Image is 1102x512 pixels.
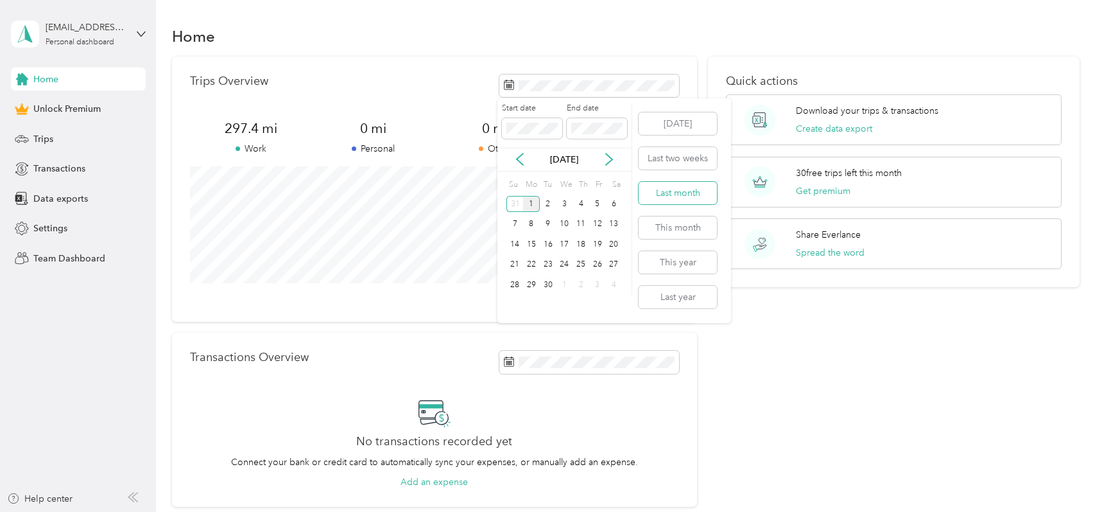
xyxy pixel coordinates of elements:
[589,196,606,212] div: 5
[796,228,861,242] p: Share Everlance
[435,119,557,137] span: 0 mi
[573,236,589,252] div: 18
[540,257,556,273] div: 23
[639,182,717,204] button: Last month
[172,30,215,43] h1: Home
[506,257,523,273] div: 21
[46,21,126,34] div: [EMAIL_ADDRESS][DOMAIN_NAME]
[523,196,540,212] div: 1
[606,257,623,273] div: 27
[639,147,717,170] button: Last two weeks
[556,257,573,273] div: 24
[573,277,589,293] div: 2
[606,277,623,293] div: 4
[33,73,58,86] span: Home
[796,122,872,136] button: Create data export
[556,196,573,212] div: 3
[523,277,540,293] div: 29
[231,455,638,469] p: Connect your bank or credit card to automatically sync your expenses, or manually add an expense.
[33,192,88,206] span: Data exports
[537,153,591,166] p: [DATE]
[33,252,105,265] span: Team Dashboard
[589,236,606,252] div: 19
[556,277,573,293] div: 1
[606,236,623,252] div: 20
[7,492,73,506] button: Help center
[556,236,573,252] div: 17
[796,166,902,180] p: 30 free trips left this month
[523,236,540,252] div: 15
[726,75,1062,88] p: Quick actions
[33,132,53,146] span: Trips
[573,216,589,233] div: 11
[506,236,523,252] div: 14
[190,119,313,137] span: 297.4 mi
[540,196,556,212] div: 2
[540,236,556,252] div: 16
[506,196,523,212] div: 31
[796,246,865,260] button: Spread the word
[506,176,519,194] div: Su
[312,119,435,137] span: 0 mi
[190,142,313,155] p: Work
[610,176,623,194] div: Sa
[573,196,589,212] div: 4
[523,176,537,194] div: Mo
[190,351,309,364] p: Transactions Overview
[435,142,557,155] p: Other
[594,176,606,194] div: Fr
[312,142,435,155] p: Personal
[1030,440,1102,512] iframe: Everlance-gr Chat Button Frame
[573,257,589,273] div: 25
[400,475,468,489] button: Add an expense
[190,75,268,88] p: Trips Overview
[589,277,606,293] div: 3
[606,216,623,233] div: 13
[639,216,717,239] button: This month
[523,216,540,233] div: 8
[639,286,717,308] button: Last year
[540,216,556,233] div: 9
[567,103,627,114] label: End date
[639,112,717,135] button: [DATE]
[506,216,523,233] div: 7
[540,277,556,293] div: 30
[606,196,623,212] div: 6
[506,277,523,293] div: 28
[796,184,850,198] button: Get premium
[33,102,101,116] span: Unlock Premium
[502,103,562,114] label: Start date
[577,176,589,194] div: Th
[356,435,512,448] h2: No transactions recorded yet
[639,251,717,274] button: This year
[523,257,540,273] div: 22
[542,176,554,194] div: Tu
[33,222,67,235] span: Settings
[558,176,573,194] div: We
[556,216,573,233] div: 10
[796,104,938,118] p: Download your trips & transactions
[33,162,85,175] span: Transactions
[589,216,606,233] div: 12
[589,257,606,273] div: 26
[46,39,114,46] div: Personal dashboard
